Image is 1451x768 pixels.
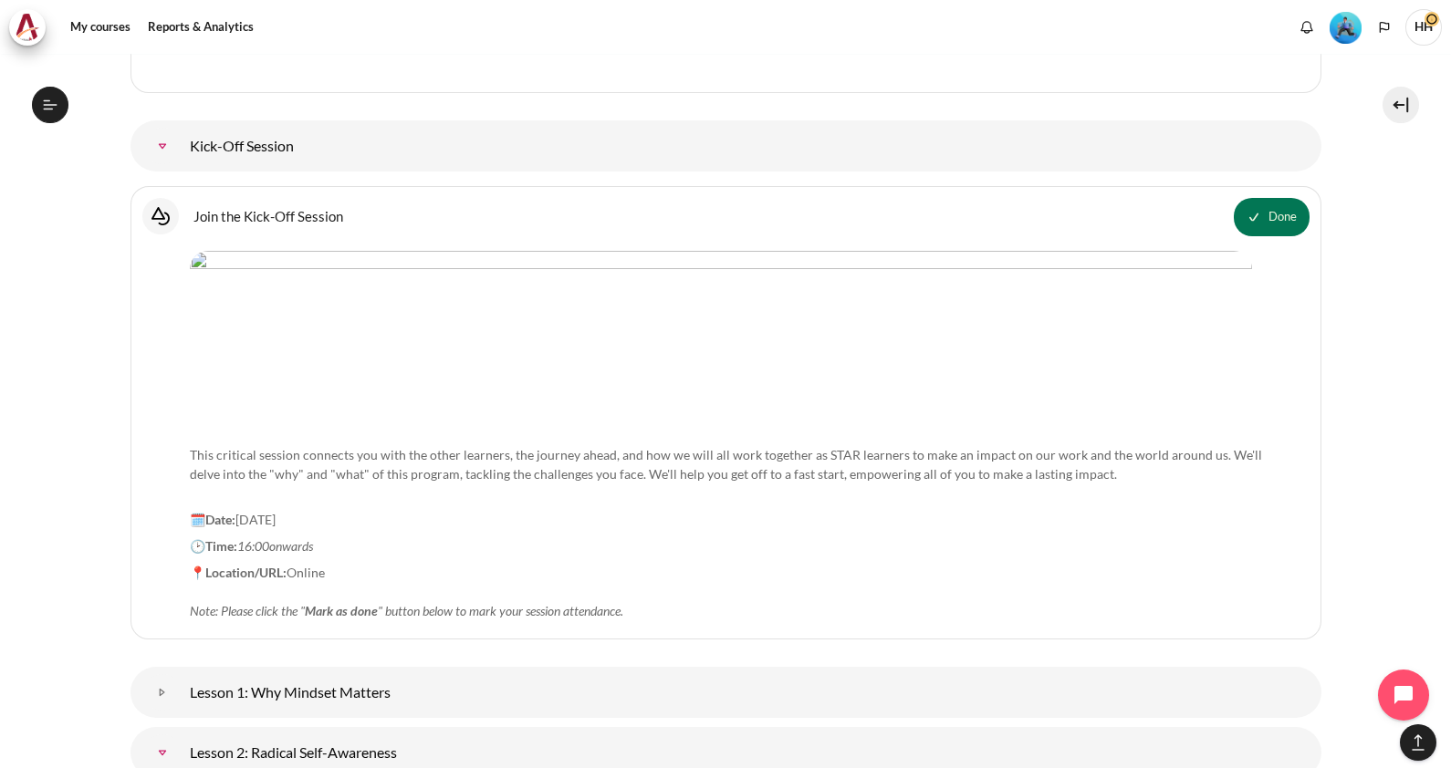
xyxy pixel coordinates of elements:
[190,426,1262,503] p: This critical session connects you with the other learners, the journey ahead, and how we will al...
[190,565,287,580] strong: 📍Location/URL:
[190,510,1262,529] p: [DATE]
[15,14,40,41] img: Architeck
[1293,14,1321,41] div: Show notification window with no new notifications
[1405,9,1442,46] span: HH
[305,603,378,618] strong: Mark as done
[269,538,313,554] em: onwards
[1234,198,1310,236] button: Join the Kick-Off Session is marked as done. Press to undo.
[1405,9,1442,46] a: User menu
[190,538,237,554] strong: 🕑Time:
[64,9,137,46] a: My courses
[141,9,260,46] a: Reports & Analytics
[237,538,269,554] em: 16:00
[190,512,235,527] strong: 🗓️Date:
[144,674,181,711] a: Lesson 1: Why Mindset Matters
[190,565,623,618] span: Online
[144,128,181,164] a: Kick-Off Session
[9,9,55,46] a: Architeck Architeck
[1400,724,1436,761] button: [[backtotopbutton]]
[1371,14,1398,41] button: Languages
[1322,10,1369,44] a: Level #3
[190,603,623,618] em: Note: Please click the " " button below to mark your session attendance.
[193,207,343,224] a: Join the Kick-Off Session
[1330,10,1362,44] div: Level #3
[1330,12,1362,44] img: Level #3
[1268,208,1297,226] span: Done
